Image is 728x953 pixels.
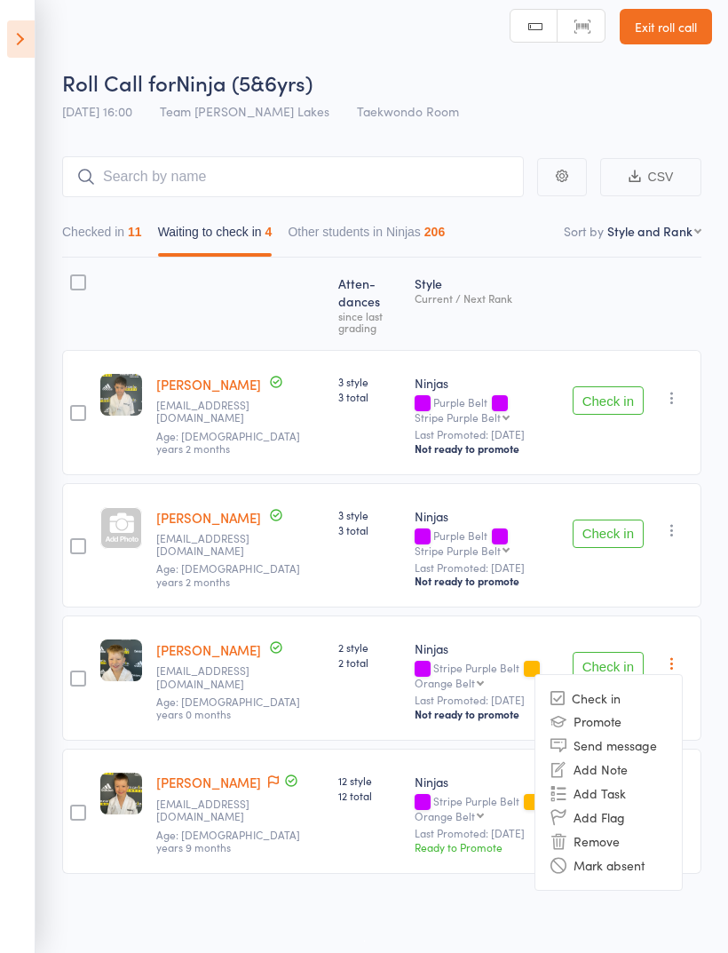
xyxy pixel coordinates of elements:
[357,102,459,120] span: Taekwondo Room
[156,664,272,690] small: Vaneswaters@gmail.com
[535,806,682,830] li: Add Flag
[620,9,712,44] a: Exit roll call
[564,222,604,240] label: Sort by
[415,507,558,525] div: Ninjas
[62,102,132,120] span: [DATE] 16:00
[415,662,558,688] div: Stripe Purple Belt
[415,428,558,441] small: Last Promoted: [DATE]
[415,694,558,706] small: Last Promoted: [DATE]
[338,310,400,333] div: since last grading
[128,225,142,239] div: 11
[535,734,682,758] li: Send message
[160,102,329,120] span: Team [PERSON_NAME] Lakes
[415,529,558,556] div: Purple Belt
[338,788,400,803] span: 12 total
[156,508,261,527] a: [PERSON_NAME]
[156,694,300,721] span: Age: [DEMOGRAPHIC_DATA] years 0 months
[265,225,273,239] div: 4
[100,773,142,814] img: image1730956489.png
[535,782,682,806] li: Add Task
[338,374,400,389] span: 3 style
[100,374,142,416] img: image1747289427.png
[338,773,400,788] span: 12 style
[535,830,682,854] li: Remove
[415,441,558,456] div: Not ready to promote
[156,827,300,854] span: Age: [DEMOGRAPHIC_DATA] years 9 months
[338,655,400,670] span: 2 total
[415,561,558,574] small: Last Promoted: [DATE]
[573,386,644,415] button: Check in
[338,522,400,537] span: 3 total
[415,574,558,588] div: Not ready to promote
[415,707,558,721] div: Not ready to promote
[62,68,176,97] span: Roll Call for
[415,773,558,790] div: Ninjas
[338,389,400,404] span: 3 total
[415,827,558,839] small: Last Promoted: [DATE]
[288,216,445,257] button: Other students in Ninjas206
[156,375,261,393] a: [PERSON_NAME]
[535,710,682,734] li: Promote
[415,292,558,304] div: Current / Next Rank
[607,222,692,240] div: Style and Rank
[415,677,475,688] div: Orange Belt
[415,411,501,423] div: Stripe Purple Belt
[100,639,142,681] img: image1715987773.png
[424,225,445,239] div: 206
[62,216,142,257] button: Checked in11
[156,428,300,456] span: Age: [DEMOGRAPHIC_DATA] years 2 months
[156,532,272,558] small: Longdream_11@hotmail.com
[62,156,524,197] input: Search by name
[415,839,558,854] div: Ready to Promote
[156,640,261,659] a: [PERSON_NAME]
[338,507,400,522] span: 3 style
[158,216,273,257] button: Waiting to check in4
[535,687,682,710] li: Check in
[600,158,701,196] button: CSV
[573,520,644,548] button: Check in
[331,266,408,342] div: Atten­dances
[415,396,558,423] div: Purple Belt
[535,758,682,782] li: Add Note
[573,652,644,680] button: Check in
[415,810,475,822] div: Orange Belt
[415,544,501,556] div: Stripe Purple Belt
[415,639,558,657] div: Ninjas
[408,266,566,342] div: Style
[156,773,261,791] a: [PERSON_NAME]
[338,639,400,655] span: 2 style
[176,68,313,97] span: Ninja (5&6yrs)
[156,560,300,588] span: Age: [DEMOGRAPHIC_DATA] years 2 months
[156,798,272,823] small: daazzato@gmail.com
[156,399,272,425] small: mr_charalambous@hotmail.com
[415,795,558,822] div: Stripe Purple Belt
[535,854,682,878] li: Mark absent
[415,374,558,392] div: Ninjas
